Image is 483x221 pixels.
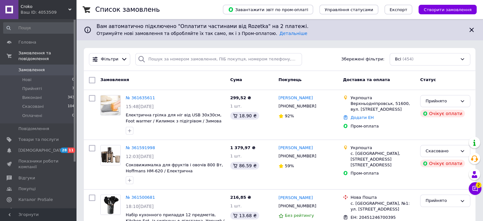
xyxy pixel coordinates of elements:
div: 13.68 ₴ [230,212,259,219]
span: Оплачені [22,113,42,119]
span: Отримуйте нові замовлення та обробляйте їх так само, як і з Пром-оплатою. [97,31,307,36]
div: Укрпошта [351,145,415,151]
span: 0 [72,77,74,83]
span: 12:03[DATE] [126,154,154,159]
img: Фото товару [101,195,120,215]
div: Ваш ID: 4053509 [21,10,76,15]
span: Каталог ProSale [18,197,53,203]
input: Пошук [3,22,75,34]
span: Експорт [390,7,407,12]
span: 216,85 ₴ [230,195,251,200]
button: Управління статусами [319,5,378,14]
span: Замовлення [18,67,45,73]
span: Збережені фільтри: [341,56,385,62]
span: Доставка та оплата [343,77,390,82]
span: Створити замовлення [424,7,472,12]
span: 1 шт. [230,104,242,108]
span: 92% [285,114,294,118]
span: Прийняті [22,86,42,92]
h1: Список замовлень [95,6,160,13]
div: Верхньодніпровськ, 51600, вул. [STREET_ADDRESS] [351,101,415,112]
span: 15:48[DATE] [126,104,154,109]
span: 18:10[DATE] [126,204,154,209]
span: Croko [21,4,68,10]
span: Статус [420,77,436,82]
div: 18.90 ₴ [230,112,259,120]
a: Фото товару [100,95,121,115]
span: Повідомлення [18,126,49,132]
span: Замовлення [100,77,129,82]
img: Фото товару [101,145,120,165]
div: [PHONE_NUMBER] [277,202,318,210]
a: № 361500681 [126,195,155,200]
span: Товари та послуги [18,137,59,142]
div: Прийнято [426,98,457,105]
div: Прийнято [426,197,457,204]
span: 7 [72,86,74,92]
img: Фото товару [101,95,120,115]
span: 1 шт. [230,154,242,158]
a: [PERSON_NAME] [278,195,313,201]
a: Створити замовлення [412,7,477,12]
span: Відгуки [18,175,35,181]
span: Показники роботи компанії [18,158,59,170]
span: Вам автоматично підключено "Оплатити частинами від Rozetka" на 2 платежі. [97,23,463,30]
a: Додати ЕН [351,115,374,120]
div: [PHONE_NUMBER] [277,152,318,160]
span: 2 [476,182,481,188]
a: Фото товару [100,195,121,215]
div: Укрпошта [351,95,415,101]
div: Очікує оплати [420,110,465,117]
span: Нові [22,77,31,83]
span: 1 379,97 ₴ [230,145,255,150]
a: № 361591998 [126,145,155,150]
div: Пром-оплата [351,123,415,129]
span: Завантажити звіт по пром-оплаті [228,7,308,12]
span: Покупці [18,186,36,192]
span: 59% [285,163,294,168]
div: [PHONE_NUMBER] [277,102,318,110]
span: 28 [60,148,68,153]
span: 299,52 ₴ [230,95,251,100]
div: Пром-оплата [351,170,415,176]
span: 11 [68,148,75,153]
button: Чат з покупцем2 [469,182,481,195]
span: Скасовані [22,104,44,109]
span: Всі [395,56,401,62]
div: с. [GEOGRAPHIC_DATA], №1: ул. [STREET_ADDRESS] [351,201,415,212]
div: Очікує оплати [420,160,465,167]
span: Виконані [22,95,42,100]
span: 0 [72,113,74,119]
span: Управління статусами [325,7,373,12]
button: Завантажити звіт по пром-оплаті [223,5,313,14]
span: Головна [18,39,36,45]
div: Нова Пошта [351,195,415,200]
a: [PERSON_NAME] [278,95,313,101]
span: (454) [402,57,413,61]
span: ЕН: 20451246700395 [351,215,396,220]
span: 1 шт. [230,204,242,208]
span: Аналітика [18,208,40,213]
a: Соковижималка для фруктів і овочів 800 Вт, Hoffmans HM-620 / Електрична соковижималка для цитрусових [126,162,223,179]
a: № 361635611 [126,95,155,100]
span: Cума [230,77,242,82]
input: Пошук за номером замовлення, ПІБ покупця, номером телефону, Email, номером накладної [135,53,302,66]
span: [DEMOGRAPHIC_DATA] [18,148,65,153]
span: Без рейтингу [285,213,314,218]
span: 104 [68,104,74,109]
a: Електрична грілка для ніг від USB 30х30см, Foot warmer / Килимок з підігрівом / Зимова електрогрі... [126,113,221,129]
a: [PERSON_NAME] [278,145,313,151]
span: Фільтри [101,56,118,62]
div: 86.59 ₴ [230,162,259,169]
span: Замовлення та повідомлення [18,50,76,62]
button: Створити замовлення [419,5,477,14]
span: Покупець [278,77,302,82]
div: Скасовано [426,148,457,155]
button: Експорт [385,5,413,14]
span: 343 [68,95,74,100]
a: Фото товару [100,145,121,165]
a: Детальніше [279,31,307,36]
div: с. [GEOGRAPHIC_DATA], [STREET_ADDRESS] [STREET_ADDRESS] [351,151,415,168]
